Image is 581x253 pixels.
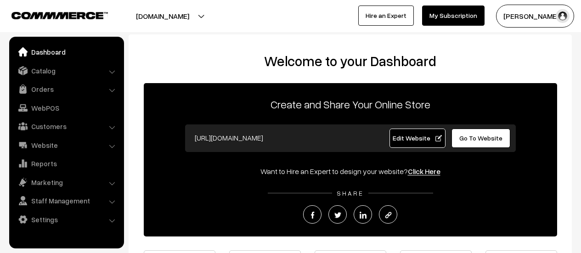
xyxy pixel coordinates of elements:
[11,192,121,209] a: Staff Management
[451,129,511,148] a: Go To Website
[11,9,92,20] a: COMMMERCE
[11,44,121,60] a: Dashboard
[104,5,221,28] button: [DOMAIN_NAME]
[11,174,121,191] a: Marketing
[11,81,121,97] a: Orders
[389,129,446,148] a: Edit Website
[11,137,121,153] a: Website
[496,5,574,28] button: [PERSON_NAME]
[138,53,563,69] h2: Welcome to your Dashboard
[11,12,108,19] img: COMMMERCE
[332,189,368,197] span: SHARE
[358,6,414,26] a: Hire an Expert
[144,166,557,177] div: Want to Hire an Expert to design your website?
[408,167,440,176] a: Click Here
[11,118,121,135] a: Customers
[11,155,121,172] a: Reports
[11,62,121,79] a: Catalog
[144,96,557,112] p: Create and Share Your Online Store
[459,134,502,142] span: Go To Website
[556,9,570,23] img: user
[393,134,442,142] span: Edit Website
[422,6,485,26] a: My Subscription
[11,100,121,116] a: WebPOS
[11,211,121,228] a: Settings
